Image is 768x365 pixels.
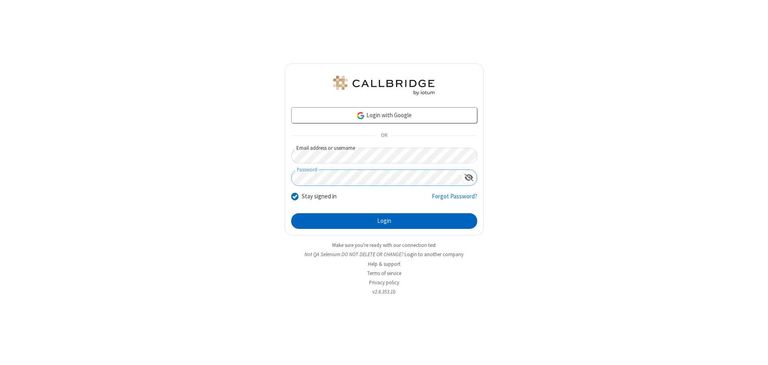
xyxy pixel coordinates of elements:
li: Not QA Selenium DO NOT DELETE OR CHANGE? [285,251,484,258]
a: Make sure you're ready with our connection test [332,242,436,249]
label: Stay signed in [302,192,337,201]
li: v2.6.353.1b [285,288,484,296]
input: Password [292,170,461,186]
a: Help & support [368,261,400,267]
a: Forgot Password? [432,192,477,207]
a: Terms of service [367,270,401,277]
a: Privacy policy [369,279,399,286]
span: OR [378,130,390,141]
a: Login with Google [291,107,477,123]
button: Login [291,213,477,229]
div: Show password [461,170,477,185]
input: Email address or username [291,148,477,163]
button: Login to another company [404,251,464,258]
img: QA Selenium DO NOT DELETE OR CHANGE [332,76,436,95]
img: google-icon.png [356,111,365,120]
